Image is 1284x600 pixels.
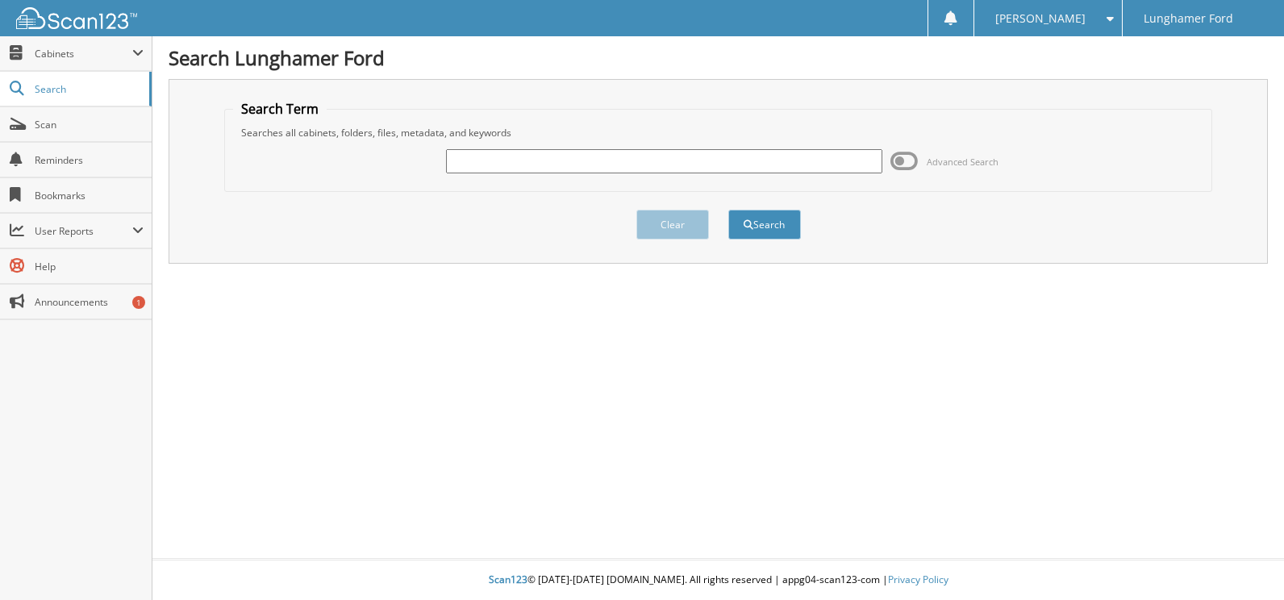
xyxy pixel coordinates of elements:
span: Advanced Search [927,156,998,168]
span: Announcements [35,295,144,309]
a: Privacy Policy [888,573,948,586]
img: scan123-logo-white.svg [16,7,137,29]
div: 1 [132,296,145,309]
span: Help [35,260,144,273]
button: Search [728,210,801,240]
h1: Search Lunghamer Ford [169,44,1268,71]
span: [PERSON_NAME] [995,14,1086,23]
div: Searches all cabinets, folders, files, metadata, and keywords [233,126,1203,140]
span: Search [35,82,141,96]
span: Reminders [35,153,144,167]
span: Lunghamer Ford [1144,14,1233,23]
span: Cabinets [35,47,132,60]
div: © [DATE]-[DATE] [DOMAIN_NAME]. All rights reserved | appg04-scan123-com | [152,560,1284,600]
span: Bookmarks [35,189,144,202]
span: User Reports [35,224,132,238]
span: Scan123 [489,573,527,586]
legend: Search Term [233,100,327,118]
span: Scan [35,118,144,131]
button: Clear [636,210,709,240]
